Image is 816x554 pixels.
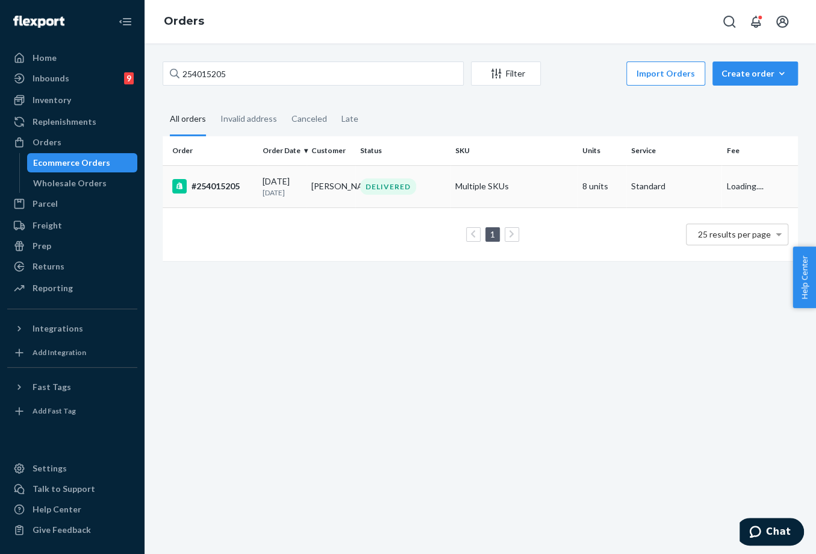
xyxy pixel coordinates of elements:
th: Order [163,136,258,165]
div: DELIVERED [360,178,416,195]
p: Standard [631,180,717,192]
button: Open notifications [744,10,768,34]
div: [DATE] [263,175,302,198]
th: Service [626,136,721,165]
div: #254015205 [172,179,253,194]
a: Prep [7,236,137,256]
div: Settings [33,462,67,474]
a: Orders [7,133,137,152]
div: Fast Tags [33,381,71,393]
div: Prep [33,240,51,252]
button: Fast Tags [7,377,137,397]
div: Home [33,52,57,64]
div: Create order [721,68,789,80]
div: Invalid address [220,103,277,134]
div: 9 [124,72,134,84]
div: Ecommerce Orders [33,157,110,169]
th: Units [578,136,626,165]
a: Freight [7,216,137,235]
div: Orders [33,136,61,148]
div: Replenishments [33,116,96,128]
button: Give Feedback [7,520,137,540]
a: Reporting [7,279,137,298]
button: Help Center [793,247,816,308]
button: Open account menu [770,10,794,34]
div: Filter [472,68,540,80]
th: Status [355,136,450,165]
div: Give Feedback [33,524,91,536]
div: Canceled [291,103,327,134]
div: Inventory [33,94,71,106]
th: Fee [721,136,798,165]
a: Inventory [7,90,137,110]
span: 25 results per page [698,229,771,239]
div: Customer [311,145,350,156]
a: Orders [164,14,204,28]
div: Talk to Support [33,483,95,495]
a: Add Fast Tag [7,401,137,421]
a: Add Integration [7,343,137,362]
td: Loading.... [721,165,798,207]
a: Ecommerce Orders [27,153,138,172]
button: Integrations [7,319,137,338]
input: Search orders [163,61,464,86]
div: All orders [170,103,206,136]
a: Inbounds9 [7,69,137,88]
a: Wholesale Orders [27,174,138,193]
a: Parcel [7,194,137,213]
th: SKU [450,136,578,165]
p: [DATE] [263,187,302,198]
td: [PERSON_NAME] [307,165,355,207]
td: 8 units [578,165,626,207]
div: Wholesale Orders [33,177,107,189]
ol: breadcrumbs [154,4,214,39]
div: Add Fast Tag [33,406,76,416]
td: Multiple SKUs [450,165,578,207]
button: Create order [712,61,798,86]
a: Home [7,48,137,68]
div: Freight [33,219,62,231]
a: Help Center [7,500,137,519]
div: Reporting [33,282,73,294]
button: Import Orders [626,61,705,86]
button: Filter [471,61,541,86]
div: Returns [33,260,64,272]
th: Order Date [258,136,307,165]
div: Parcel [33,198,58,210]
div: Add Integration [33,347,86,357]
a: Replenishments [7,112,137,131]
button: Talk to Support [7,479,137,499]
a: Settings [7,459,137,478]
a: Page 1 is your current page [488,229,497,239]
button: Open Search Box [717,10,741,34]
img: Flexport logo [13,16,64,28]
div: Inbounds [33,72,69,84]
a: Returns [7,257,137,276]
div: Late [341,103,358,134]
div: Help Center [33,503,81,515]
iframe: Opens a widget where you can chat to one of our agents [740,518,804,548]
button: Close Navigation [113,10,137,34]
div: Integrations [33,323,83,335]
